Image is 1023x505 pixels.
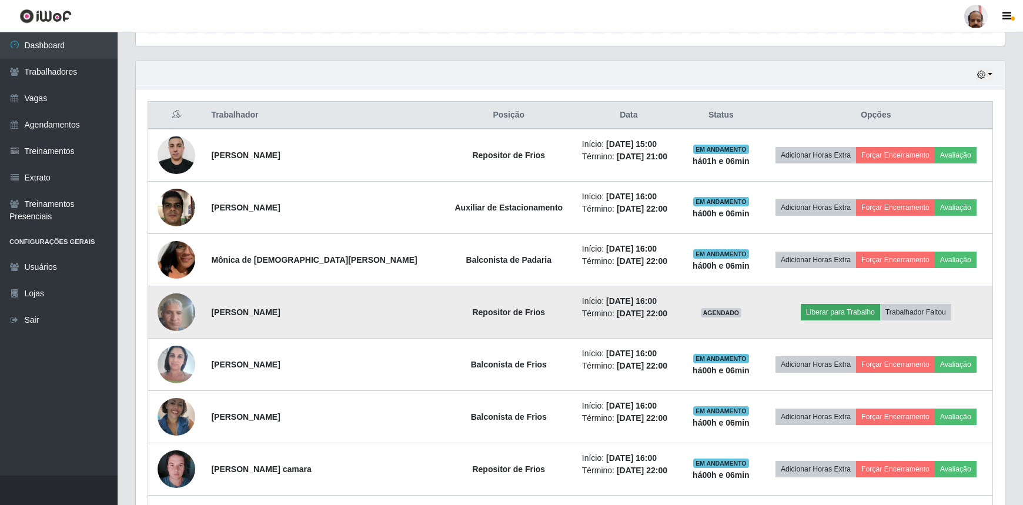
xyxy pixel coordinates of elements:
button: Trabalhador Faltou [880,304,951,320]
time: [DATE] 22:00 [617,413,667,423]
time: [DATE] 22:00 [617,466,667,475]
li: Término: [582,307,676,320]
strong: Balconista de Frios [471,360,547,369]
button: Forçar Encerramento [856,356,935,373]
li: Término: [582,203,676,215]
button: Avaliação [935,147,977,163]
strong: [PERSON_NAME] [211,360,280,369]
span: EM ANDAMENTO [693,459,749,468]
span: AGENDADO [701,308,742,317]
img: CoreUI Logo [19,9,72,24]
button: Avaliação [935,409,977,425]
time: [DATE] 22:00 [617,361,667,370]
time: [DATE] 16:00 [606,192,657,201]
img: 1750528550016.jpeg [158,392,195,442]
button: Avaliação [935,356,977,373]
img: 1705690307767.jpeg [158,339,195,389]
span: EM ANDAMENTO [693,406,749,416]
strong: há 00 h e 06 min [693,261,750,270]
span: EM ANDAMENTO [693,145,749,154]
strong: [PERSON_NAME] [211,151,280,160]
button: Forçar Encerramento [856,252,935,268]
img: 1758582978081.jpeg [158,182,195,232]
img: 1739908556954.jpeg [158,287,195,337]
th: Status [683,102,760,129]
li: Início: [582,347,676,360]
button: Adicionar Horas Extra [775,461,856,477]
strong: [PERSON_NAME] [211,307,280,317]
li: Término: [582,412,676,424]
li: Início: [582,243,676,255]
strong: [PERSON_NAME] camara [211,464,311,474]
time: [DATE] 22:00 [617,256,667,266]
li: Início: [582,138,676,151]
time: [DATE] 22:00 [617,309,667,318]
button: Liberar para Trabalho [801,304,880,320]
span: EM ANDAMENTO [693,197,749,206]
span: EM ANDAMENTO [693,249,749,259]
time: [DATE] 15:00 [606,139,657,149]
button: Forçar Encerramento [856,461,935,477]
span: EM ANDAMENTO [693,354,749,363]
time: [DATE] 21:00 [617,152,667,161]
strong: há 01 h e 06 min [693,156,750,166]
li: Início: [582,400,676,412]
strong: há 00 h e 06 min [693,470,750,480]
button: Adicionar Horas Extra [775,409,856,425]
li: Término: [582,464,676,477]
button: Forçar Encerramento [856,409,935,425]
strong: há 00 h e 06 min [693,418,750,427]
strong: [PERSON_NAME] [211,412,280,422]
th: Trabalhador [204,102,442,129]
strong: Repositor de Frios [472,151,545,160]
button: Avaliação [935,199,977,216]
img: 1730211202642.jpeg [158,130,195,180]
li: Término: [582,255,676,267]
th: Posição [443,102,575,129]
button: Forçar Encerramento [856,147,935,163]
img: 1759943132351.jpeg [158,226,195,293]
strong: há 00 h e 06 min [693,366,750,375]
button: Adicionar Horas Extra [775,356,856,373]
th: Data [575,102,683,129]
li: Início: [582,190,676,203]
time: [DATE] 16:00 [606,401,657,410]
strong: Repositor de Frios [472,307,545,317]
button: Adicionar Horas Extra [775,147,856,163]
time: [DATE] 16:00 [606,296,657,306]
strong: [PERSON_NAME] [211,203,280,212]
button: Avaliação [935,461,977,477]
strong: Repositor de Frios [472,464,545,474]
li: Término: [582,151,676,163]
time: [DATE] 16:00 [606,244,657,253]
button: Forçar Encerramento [856,199,935,216]
strong: Balconista de Padaria [466,255,552,265]
button: Adicionar Horas Extra [775,199,856,216]
strong: há 00 h e 06 min [693,209,750,218]
li: Início: [582,452,676,464]
button: Avaliação [935,252,977,268]
strong: Auxiliar de Estacionamento [454,203,563,212]
strong: Balconista de Frios [471,412,547,422]
time: [DATE] 16:00 [606,453,657,463]
time: [DATE] 16:00 [606,349,657,358]
th: Opções [760,102,993,129]
button: Adicionar Horas Extra [775,252,856,268]
li: Término: [582,360,676,372]
strong: Mônica de [DEMOGRAPHIC_DATA][PERSON_NAME] [211,255,417,265]
img: 1715691656440.jpeg [158,444,195,494]
li: Início: [582,295,676,307]
time: [DATE] 22:00 [617,204,667,213]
